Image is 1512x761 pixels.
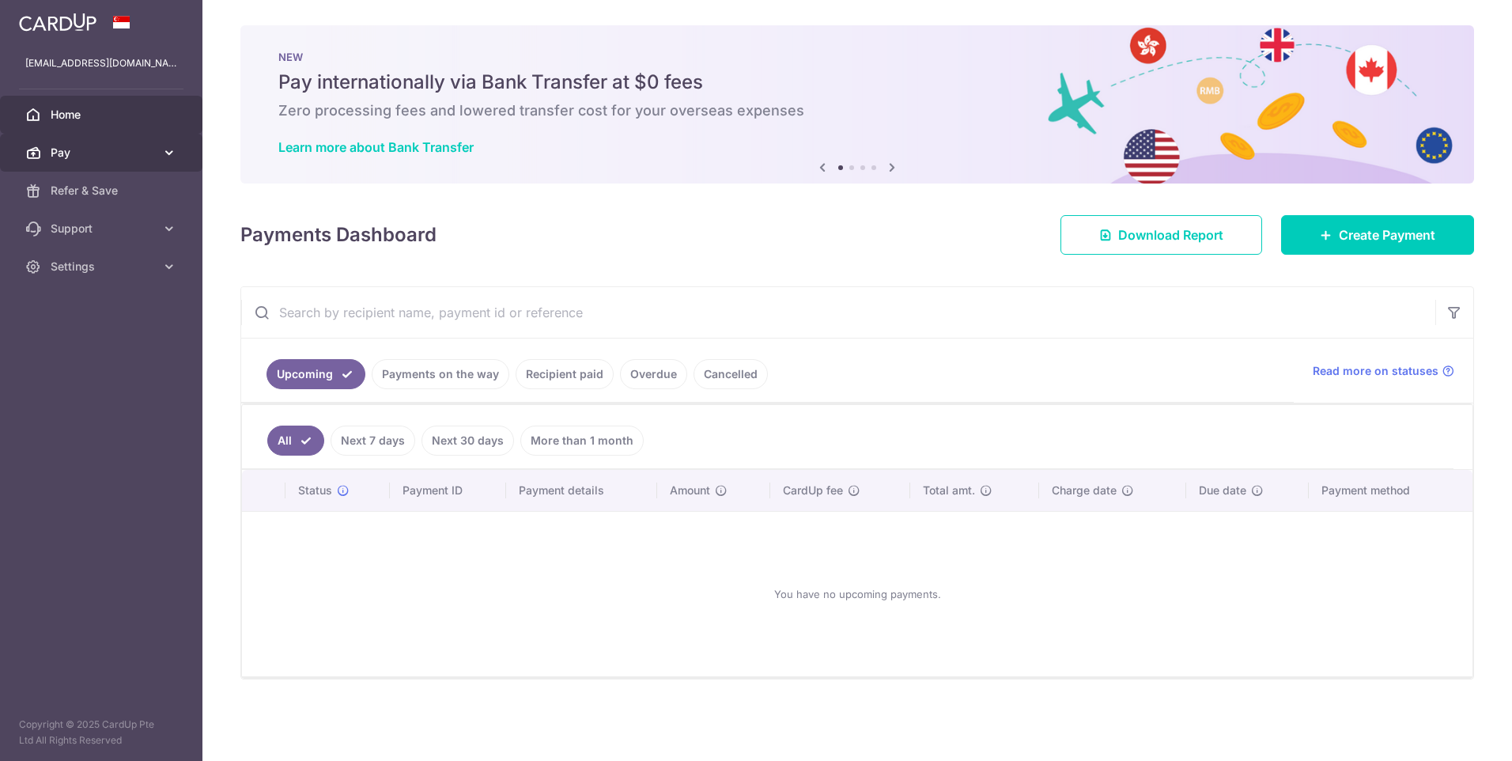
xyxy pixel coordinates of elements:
span: Read more on statuses [1313,363,1438,379]
a: Payments on the way [372,359,509,389]
span: Total amt. [923,483,975,498]
h4: Payments Dashboard [240,221,437,249]
div: You have no upcoming payments. [261,524,1453,664]
span: Download Report [1118,225,1223,244]
a: Create Payment [1281,215,1474,255]
a: Learn more about Bank Transfer [278,139,474,155]
h6: Zero processing fees and lowered transfer cost for your overseas expenses [278,101,1436,120]
th: Payment ID [390,470,506,511]
span: Refer & Save [51,183,155,199]
a: Next 30 days [421,426,514,456]
span: Due date [1199,483,1246,498]
span: Amount [670,483,710,498]
img: Bank transfer banner [240,25,1474,184]
span: Pay [51,145,155,161]
p: NEW [278,51,1436,63]
span: Charge date [1052,483,1117,498]
a: Upcoming [266,359,365,389]
h5: Pay internationally via Bank Transfer at $0 fees [278,70,1436,95]
span: Support [51,221,155,237]
span: Settings [51,259,155,274]
a: Overdue [620,359,687,389]
a: All [267,426,324,456]
a: Cancelled [694,359,768,389]
a: Next 7 days [331,426,415,456]
a: Read more on statuses [1313,363,1454,379]
a: Recipient paid [516,359,614,389]
span: Home [51,107,155,123]
th: Payment method [1309,470,1472,511]
a: More than 1 month [520,426,644,456]
img: CardUp [19,13,96,32]
input: Search by recipient name, payment id or reference [241,287,1435,338]
span: Status [298,483,332,498]
a: Download Report [1060,215,1262,255]
p: [EMAIL_ADDRESS][DOMAIN_NAME] [25,55,177,71]
th: Payment details [506,470,657,511]
span: Create Payment [1339,225,1435,244]
span: CardUp fee [783,483,843,498]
